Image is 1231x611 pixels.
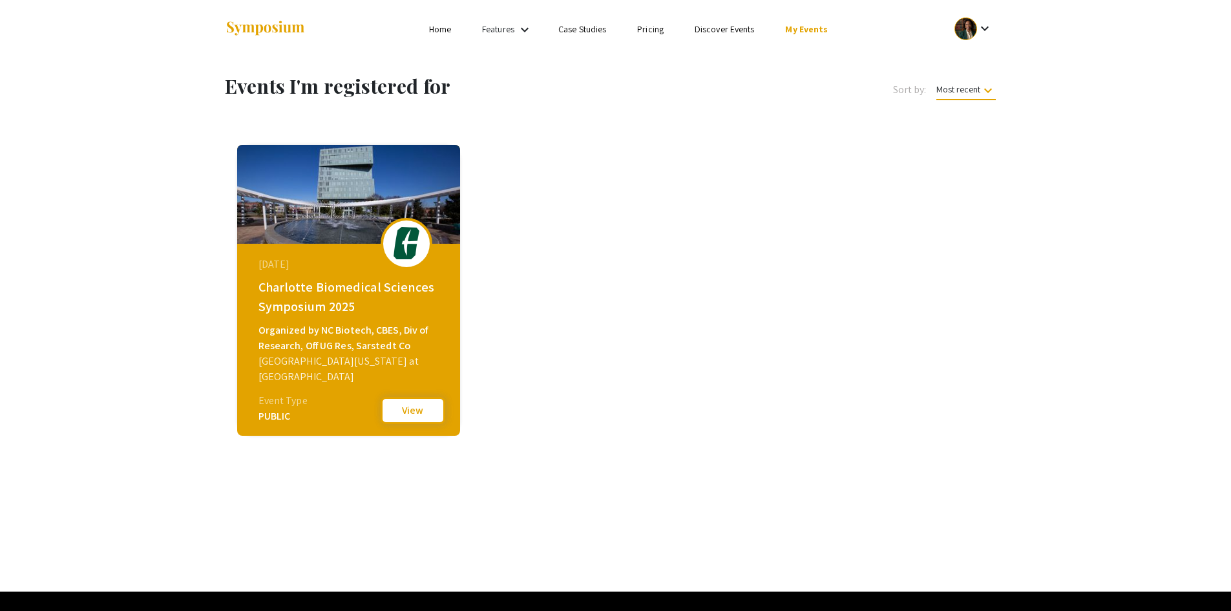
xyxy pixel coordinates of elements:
span: Most recent [936,83,996,100]
div: [DATE] [258,257,442,272]
div: [GEOGRAPHIC_DATA][US_STATE] at [GEOGRAPHIC_DATA] [258,354,442,385]
img: Symposium by ForagerOne [225,20,306,38]
img: biomedical-sciences2025_eventCoverPhoto_f0c029__thumb.jpg [237,145,460,244]
span: Sort by: [893,82,927,98]
button: Most recent [926,78,1006,101]
div: Event Type [258,393,308,409]
a: Features [482,23,514,35]
button: View [381,397,445,424]
button: Expand account dropdown [941,14,1006,43]
div: PUBLIC [258,409,308,424]
iframe: Chat [10,553,55,601]
a: Home [429,23,451,35]
div: Organized by NC Biotech, CBES, Div of Research, Off UG Res, Sarstedt Co [258,323,442,354]
div: Charlotte Biomedical Sciences Symposium 2025 [258,277,442,316]
mat-icon: keyboard_arrow_down [980,83,996,98]
a: My Events [785,23,828,35]
a: Discover Events [695,23,755,35]
h1: Events I'm registered for [225,74,673,98]
a: Pricing [637,23,664,35]
mat-icon: Expand Features list [517,22,532,38]
mat-icon: Expand account dropdown [977,21,993,36]
img: biomedical-sciences2025_eventLogo_e7ea32_.png [387,227,426,259]
a: Case Studies [558,23,606,35]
